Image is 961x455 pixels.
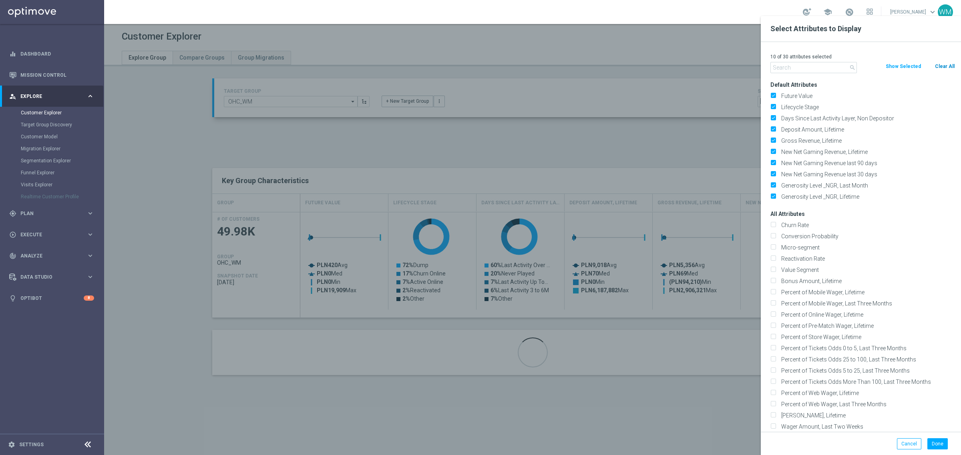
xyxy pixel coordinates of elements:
span: Execute [20,232,86,237]
button: gps_fixed Plan keyboard_arrow_right [9,210,94,217]
button: lightbulb Optibot 8 [9,295,94,301]
a: Migration Explorer [21,146,83,152]
span: keyboard_arrow_down [928,8,937,16]
i: settings [8,441,15,448]
div: Analyze [9,252,86,259]
i: gps_fixed [9,210,16,217]
label: Lifecycle Stage [778,104,955,111]
div: Segmentation Explorer [21,155,103,167]
label: Conversion Probability [778,233,955,240]
i: search [849,64,856,71]
button: play_circle_outline Execute keyboard_arrow_right [9,231,94,238]
div: WM [938,4,953,20]
div: Explore [9,93,86,100]
label: Percent of Online Wager, Lifetime [778,311,955,318]
i: keyboard_arrow_right [86,231,94,238]
i: play_circle_outline [9,231,16,238]
label: Percent of Tickets Odds 5 to 25, Last Three Months [778,367,955,374]
div: Optibot [9,287,94,309]
label: Percent of Web Wager, Lifetime [778,389,955,397]
div: 8 [84,295,94,301]
label: Value Segment [778,266,955,273]
a: Dashboard [20,43,94,64]
p: 10 of 30 attributes selected [770,54,955,60]
i: lightbulb [9,295,16,302]
label: New Net Gaming Revenue, Lifetime [778,148,955,156]
button: Cancel [897,438,921,449]
a: Customer Model [21,134,83,140]
a: Customer Explorer [21,110,83,116]
span: Explore [20,94,86,99]
span: school [823,8,832,16]
button: Data Studio keyboard_arrow_right [9,274,94,280]
label: Percent of Tickets Odds More Than 100, Last Three Months [778,378,955,385]
label: New Net Gaming Revenue last 30 days [778,171,955,178]
a: Mission Control [20,64,94,86]
h2: Select Attributes to Display [770,24,951,34]
div: Plan [9,210,86,217]
i: keyboard_arrow_right [86,273,94,281]
label: Percent of Tickets Odds 25 to 100, Last Three Months [778,356,955,363]
label: Percent of Pre-Match Wager, Lifetime [778,322,955,329]
div: Realtime Customer Profile [21,191,103,203]
label: Percent of Store Wager, Lifetime [778,333,955,341]
button: Done [927,438,948,449]
div: Customer Model [21,131,103,143]
div: Visits Explorer [21,179,103,191]
div: Funnel Explorer [21,167,103,179]
i: keyboard_arrow_right [86,92,94,100]
span: Plan [20,211,86,216]
button: track_changes Analyze keyboard_arrow_right [9,253,94,259]
label: Generosity Level _NGR, Last Month [778,182,955,189]
label: [PERSON_NAME], Lifetime [778,412,955,419]
button: Show Selected [885,62,922,71]
label: Reactivation Rate [778,255,955,262]
label: Future Value [778,92,955,100]
button: person_search Explore keyboard_arrow_right [9,93,94,100]
label: Bonus Amount, Lifetime [778,277,955,285]
div: Mission Control [9,64,94,86]
label: Micro-segment [778,244,955,251]
button: equalizer Dashboard [9,51,94,57]
a: Settings [19,442,44,447]
i: keyboard_arrow_right [86,210,94,217]
a: Segmentation Explorer [21,158,83,164]
button: Clear All [934,62,955,71]
label: Gross Revenue, Lifetime [778,137,955,144]
label: Days Since Last Activity Layer, Non Depositor [778,115,955,122]
div: Target Group Discovery [21,119,103,131]
i: equalizer [9,50,16,58]
span: Data Studio [20,275,86,279]
label: Percent of Web Wager, Last Three Months [778,401,955,408]
label: New Net Gaming Revenue last 90 days [778,160,955,167]
label: Deposit Amount, Lifetime [778,126,955,133]
i: track_changes [9,252,16,259]
h3: All Attributes [770,210,955,218]
label: Generosity Level _NGR, Lifetime [778,193,955,200]
label: Percent of Mobile Wager, Last Three Months [778,300,955,307]
label: Churn Rate [778,222,955,229]
button: Mission Control [9,72,94,78]
div: Migration Explorer [21,143,103,155]
a: Visits Explorer [21,182,83,188]
div: Dashboard [9,43,94,64]
div: Execute [9,231,86,238]
a: [PERSON_NAME]keyboard_arrow_down [889,6,938,18]
i: keyboard_arrow_right [86,252,94,259]
a: Optibot [20,287,84,309]
div: Data Studio [9,273,86,281]
span: Analyze [20,253,86,258]
div: Customer Explorer [21,107,103,119]
i: person_search [9,93,16,100]
input: Search [770,62,857,73]
h3: Default Attributes [770,81,955,88]
a: Target Group Discovery [21,122,83,128]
